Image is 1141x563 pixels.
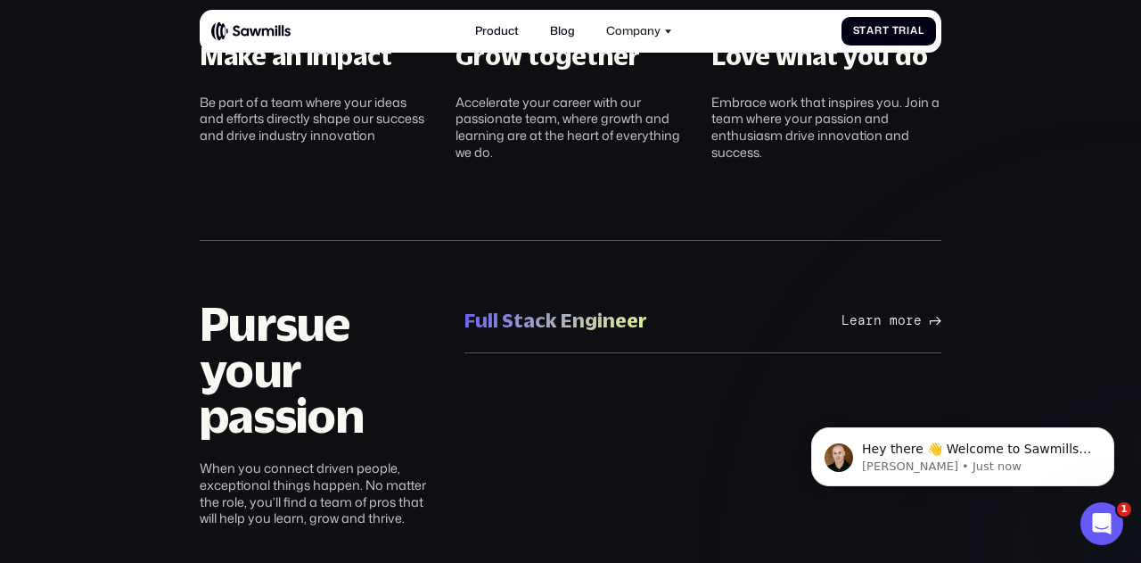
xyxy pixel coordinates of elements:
div: Company [606,24,661,37]
span: r [874,25,882,37]
a: Blog [541,16,583,47]
div: Learn more [841,313,922,328]
a: Full Stack EngineerLearn more [464,289,941,353]
iframe: Intercom notifications message [784,390,1141,515]
div: Grow together [456,38,640,72]
span: 1 [1117,502,1131,517]
span: T [892,25,899,37]
span: t [882,25,890,37]
div: Full Stack Engineer [464,308,647,334]
div: Company [598,16,681,47]
span: r [899,25,907,37]
span: i [907,25,910,37]
iframe: Intercom live chat [1080,502,1123,545]
a: Product [466,16,527,47]
div: Be part of a team where your ideas and efforts directly shape our success and drive industry inno... [200,95,430,145]
span: S [853,25,860,37]
div: Love what you do [711,38,928,72]
div: Make an impact [200,38,392,72]
span: l [918,25,924,37]
a: StartTrial [841,17,936,46]
span: a [866,25,874,37]
div: Embrace work that inspires you. Join a team where your passion and enthusiasm drive innovation an... [711,95,941,161]
div: Accelerate your career with our passionate team, where growth and learning are at the heart of ev... [456,95,685,161]
div: When you connect driven people, exceptional things happen. No matter the role, you’ll find a team... [200,460,439,527]
span: t [859,25,866,37]
h2: Pursue your passion [200,301,439,439]
span: a [910,25,918,37]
